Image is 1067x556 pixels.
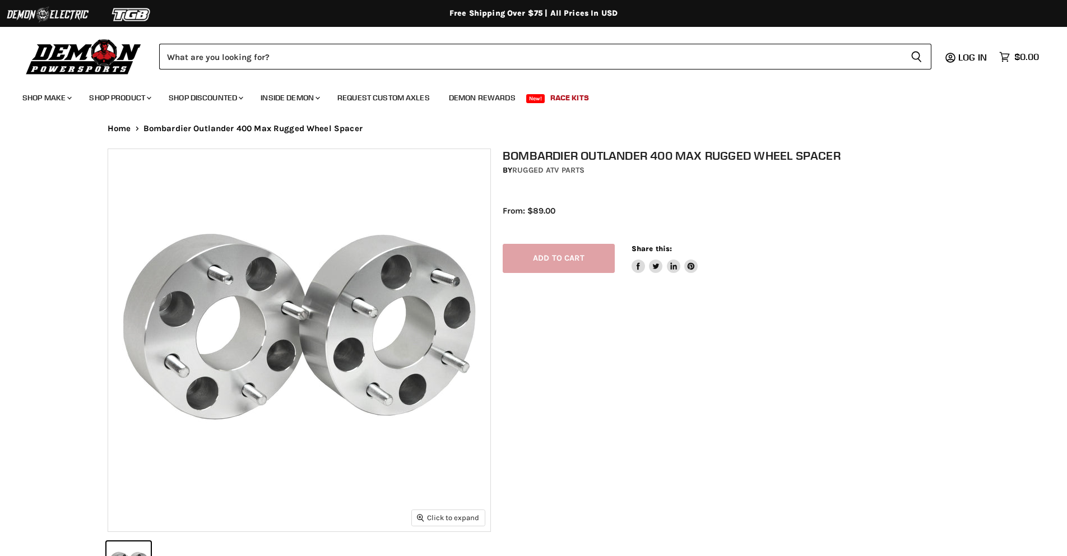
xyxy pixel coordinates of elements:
button: Search [902,44,931,69]
ul: Main menu [14,82,1036,109]
input: Search [159,44,902,69]
a: Shop Discounted [160,86,250,109]
a: $0.00 [994,49,1045,65]
a: Home [108,124,131,133]
a: Log in [953,52,994,62]
a: Rugged ATV Parts [512,165,584,175]
a: Shop Make [14,86,78,109]
span: Click to expand [417,513,479,522]
span: Bombardier Outlander 400 Max Rugged Wheel Spacer [143,124,363,133]
span: From: $89.00 [503,206,555,216]
img: Demon Electric Logo 2 [6,4,90,25]
div: Free Shipping Over $75 | All Prices In USD [85,8,982,18]
a: Request Custom Axles [329,86,438,109]
a: Race Kits [542,86,597,109]
span: New! [526,94,545,103]
aside: Share this: [632,244,698,274]
a: Inside Demon [252,86,327,109]
span: Share this: [632,244,672,253]
img: TGB Logo 2 [90,4,174,25]
button: Click to expand [412,510,485,525]
div: by [503,164,971,177]
form: Product [159,44,931,69]
span: Log in [958,52,987,63]
a: Demon Rewards [440,86,524,109]
span: $0.00 [1014,52,1039,62]
h1: Bombardier Outlander 400 Max Rugged Wheel Spacer [503,149,971,163]
img: Bombardier Outlander 400 Max Rugged Wheel Spacer [108,149,490,531]
nav: Breadcrumbs [85,124,982,133]
img: Demon Powersports [22,36,145,76]
a: Shop Product [81,86,158,109]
